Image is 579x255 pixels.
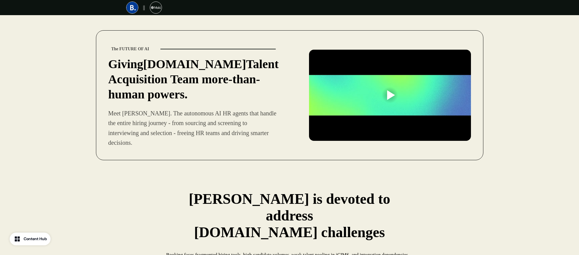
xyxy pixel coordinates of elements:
[10,233,51,245] button: Content Hub
[168,190,410,240] p: [PERSON_NAME] is devoted to address [DOMAIN_NAME] challenges
[24,236,47,242] div: Content Hub
[108,57,143,71] strong: Giving
[108,108,279,148] p: Meet [PERSON_NAME]. The autonomous AI HR agents that handle the entire hiring journey - from sour...
[108,57,279,101] strong: Talent Acquisition Team more-than-human powers.
[108,57,279,102] p: [DOMAIN_NAME]
[143,4,145,11] p: ||
[111,47,149,51] strong: The FUTURE OF AI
